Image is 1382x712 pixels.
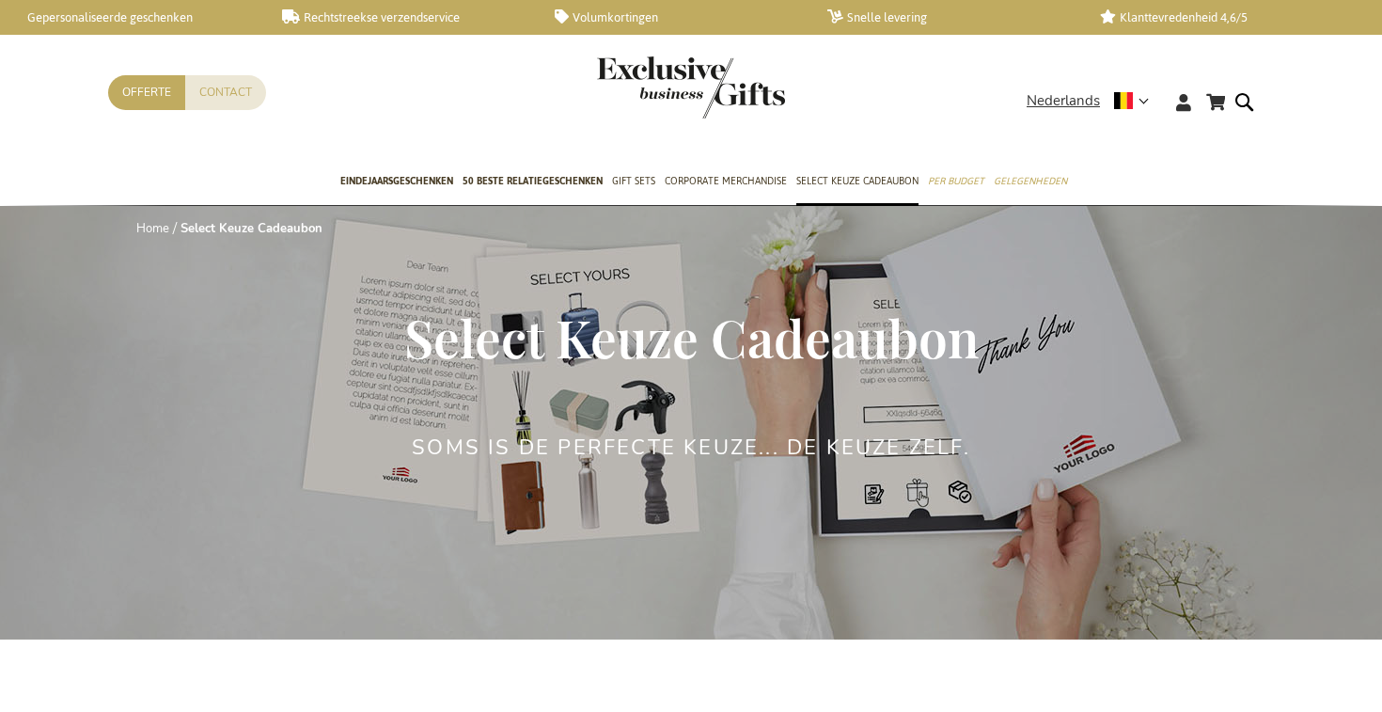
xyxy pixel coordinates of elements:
h2: Soms is de perfecte keuze... de keuze zelf. [412,436,970,459]
div: Nederlands [1027,90,1161,112]
span: Select Keuze Cadeaubon [796,171,919,191]
a: Contact [185,75,266,110]
a: Snelle levering [827,9,1070,25]
strong: Select Keuze Cadeaubon [181,220,322,237]
span: 50 beste relatiegeschenken [463,171,603,191]
a: store logo [597,56,691,119]
a: Home [136,220,169,237]
a: Offerte [108,75,185,110]
img: Exclusive Business gifts logo [597,56,785,119]
a: Rechtstreekse verzendservice [282,9,525,25]
a: Volumkortingen [555,9,797,25]
a: Gepersonaliseerde geschenken [9,9,252,25]
span: Gelegenheden [994,171,1067,191]
span: Nederlands [1027,90,1100,112]
span: Select Keuze Cadeaubon [404,302,979,372]
span: Per Budget [928,171,984,191]
a: Klanttevredenheid 4,6/5 [1100,9,1343,25]
span: Corporate Merchandise [665,171,787,191]
span: Gift Sets [612,171,655,191]
span: Eindejaarsgeschenken [340,171,453,191]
